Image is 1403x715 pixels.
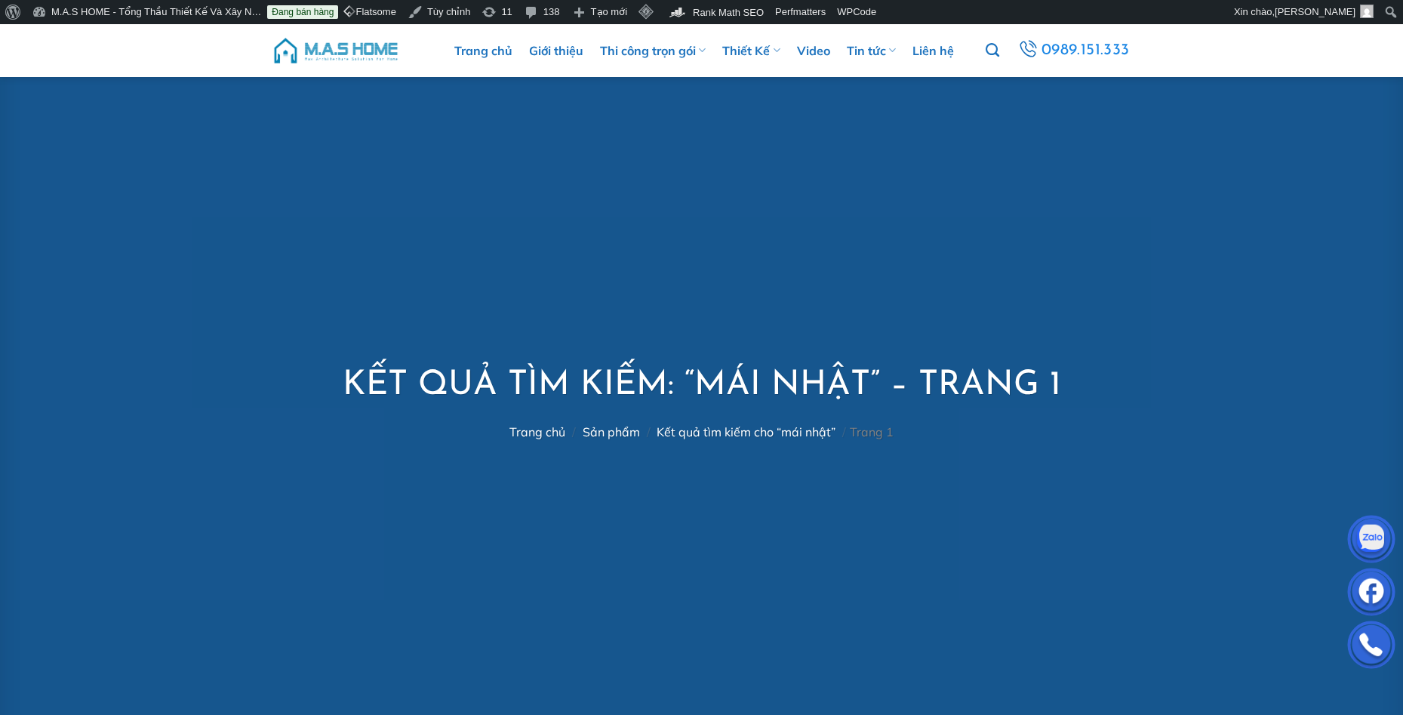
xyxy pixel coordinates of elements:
img: Facebook [1349,572,1394,617]
span: 0989.151.333 [1041,38,1130,63]
a: Trang chủ [509,424,565,439]
a: Liên hệ [912,28,954,73]
img: Zalo [1349,519,1394,564]
h1: Kết quả tìm kiếm: “mái nhật” – Trang 1 [343,364,1061,408]
a: 0989.151.333 [1016,37,1131,64]
span: [PERSON_NAME] [1275,6,1355,17]
a: Thiết Kế [722,28,780,73]
nav: Trang 1 [343,425,1061,439]
a: Giới thiệu [529,28,583,73]
a: Thi công trọn gói [600,28,706,73]
a: Đang bán hàng [267,5,338,19]
a: Sản phẩm [583,424,640,439]
span: / [647,424,651,439]
span: / [842,424,846,439]
a: Kết quả tìm kiếm cho “mái nhật” [657,424,835,439]
img: Phone [1349,624,1394,670]
a: Tìm kiếm [986,35,999,66]
span: Rank Math SEO [693,7,764,18]
img: M.A.S HOME – Tổng Thầu Thiết Kế Và Xây Nhà Trọn Gói [272,28,400,73]
span: / [572,424,576,439]
a: Video [797,28,830,73]
a: Trang chủ [454,28,512,73]
a: Tin tức [847,28,896,73]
